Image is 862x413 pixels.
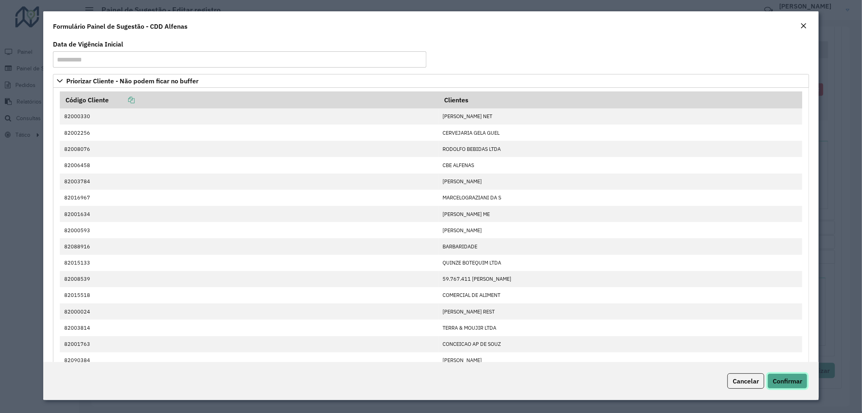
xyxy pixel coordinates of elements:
[53,21,188,31] h4: Formulário Painel de Sugestão - CDD Alfenas
[60,190,438,206] td: 82016967
[438,206,802,222] td: [PERSON_NAME] ME
[438,255,802,271] td: QUINZE BOTEQUIM LTDA
[727,373,764,389] button: Cancelar
[800,23,807,29] em: Fechar
[438,222,802,238] td: [PERSON_NAME]
[438,287,802,303] td: COMERCIAL DE ALIMENT
[438,271,802,287] td: 59.767.411 [PERSON_NAME]
[438,238,802,254] td: BARBARIDADE
[438,190,802,206] td: MARCELOGRAZIANI DA S
[438,352,802,369] td: [PERSON_NAME]
[60,255,438,271] td: 82015133
[60,91,438,108] th: Código Cliente
[60,108,438,125] td: 82000330
[60,222,438,238] td: 82000593
[438,157,802,173] td: CBE ALFENAS
[438,174,802,190] td: [PERSON_NAME]
[60,320,438,336] td: 82003814
[438,320,802,336] td: TERRA & MOUJIR LTDA
[60,287,438,303] td: 82015518
[798,21,809,32] button: Close
[66,78,198,84] span: Priorizar Cliente - Não podem ficar no buffer
[438,141,802,157] td: RODOLFO BEBIDAS LTDA
[438,108,802,125] td: [PERSON_NAME] NET
[60,206,438,222] td: 82001634
[438,303,802,320] td: [PERSON_NAME] REST
[438,91,802,108] th: Clientes
[60,336,438,352] td: 82001763
[60,303,438,320] td: 82000024
[60,157,438,173] td: 82006458
[60,125,438,141] td: 82002256
[733,377,759,385] span: Cancelar
[438,125,802,141] td: CERVEJARIA GELA GUEL
[60,271,438,287] td: 82008539
[60,174,438,190] td: 82003784
[109,96,135,104] a: Copiar
[60,141,438,157] td: 82008076
[60,238,438,254] td: 82088916
[767,373,807,389] button: Confirmar
[60,352,438,369] td: 82090384
[773,377,802,385] span: Confirmar
[53,74,809,88] a: Priorizar Cliente - Não podem ficar no buffer
[438,336,802,352] td: CONCEICAO AP DE SOUZ
[53,39,123,49] label: Data de Vigência Inicial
